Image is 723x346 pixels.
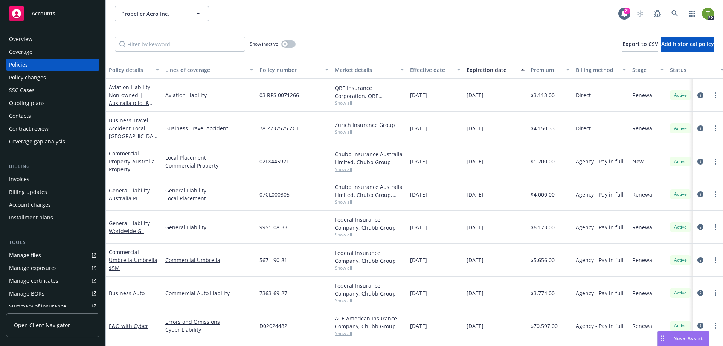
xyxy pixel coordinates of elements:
[256,61,332,79] button: Policy number
[109,322,148,329] a: E&O with Cyber
[6,186,99,198] a: Billing updates
[259,256,287,264] span: 5671-90-81
[531,157,555,165] span: $1,200.00
[670,66,716,74] div: Status
[6,275,99,287] a: Manage certificates
[335,66,396,74] div: Market details
[6,123,99,135] a: Contract review
[6,239,99,246] div: Tools
[109,290,145,297] a: Business Auto
[165,124,253,132] a: Business Travel Accident
[410,223,427,231] span: [DATE]
[711,190,720,199] a: more
[531,256,555,264] span: $5,656.00
[109,125,157,148] span: - Local [GEOGRAPHIC_DATA]
[6,300,99,312] a: Summary of insurance
[410,66,452,74] div: Effective date
[165,289,253,297] a: Commercial Auto Liability
[632,191,654,198] span: Renewal
[467,256,484,264] span: [DATE]
[335,314,404,330] div: ACE American Insurance Company, Chubb Group
[410,322,427,330] span: [DATE]
[109,158,155,173] span: - Australia Property
[576,91,591,99] span: Direct
[259,157,289,165] span: 02FX445921
[9,186,47,198] div: Billing updates
[531,223,555,231] span: $6,173.00
[165,194,253,202] a: Local Placement
[109,256,157,271] span: - Umbrella $5M
[115,37,245,52] input: Filter by keyword...
[6,199,99,211] a: Account charges
[9,199,51,211] div: Account charges
[711,256,720,265] a: more
[410,256,427,264] span: [DATE]
[573,61,629,79] button: Billing method
[6,288,99,300] a: Manage BORs
[632,322,654,330] span: Renewal
[622,40,658,47] span: Export to CSV
[673,257,688,264] span: Active
[410,157,427,165] span: [DATE]
[6,173,99,185] a: Invoices
[711,157,720,166] a: more
[335,199,404,205] span: Show all
[6,33,99,45] a: Overview
[696,321,705,330] a: circleInformation
[467,157,484,165] span: [DATE]
[165,66,245,74] div: Lines of coverage
[335,84,404,100] div: QBE Insurance Corporation, QBE Insurance Group
[259,66,320,74] div: Policy number
[576,223,624,231] span: Agency - Pay in full
[467,289,484,297] span: [DATE]
[259,289,287,297] span: 7363-69-27
[467,91,484,99] span: [DATE]
[696,157,705,166] a: circleInformation
[576,157,624,165] span: Agency - Pay in full
[9,300,66,312] div: Summary of insurance
[658,331,667,346] div: Drag to move
[165,223,253,231] a: General Liability
[9,249,41,261] div: Manage files
[407,61,464,79] button: Effective date
[711,288,720,297] a: more
[259,223,287,231] span: 9951-08-33
[109,84,152,114] a: Aviation Liability
[632,223,654,231] span: Renewal
[629,61,667,79] button: Stage
[6,136,99,148] a: Coverage gap analysis
[165,318,253,326] a: Errors and Omissions
[531,124,555,132] span: $4,150.33
[259,191,290,198] span: 07CL000305
[6,3,99,24] a: Accounts
[410,191,427,198] span: [DATE]
[335,150,404,166] div: Chubb Insurance Australia Limited, Chubb Group
[9,288,44,300] div: Manage BORs
[335,129,404,135] span: Show all
[696,190,705,199] a: circleInformation
[165,91,253,99] a: Aviation Liability
[467,322,484,330] span: [DATE]
[632,157,644,165] span: New
[115,6,209,21] button: Propeller Aero Inc.
[632,91,654,99] span: Renewal
[109,248,157,271] a: Commercial Umbrella
[673,92,688,99] span: Active
[576,322,624,330] span: Agency - Pay in full
[702,8,714,20] img: photo
[6,72,99,84] a: Policy changes
[673,290,688,296] span: Active
[531,66,561,74] div: Premium
[250,41,278,47] span: Show inactive
[711,321,720,330] a: more
[165,326,253,334] a: Cyber Liability
[711,91,720,100] a: more
[410,289,427,297] span: [DATE]
[109,66,151,74] div: Policy details
[685,6,700,21] a: Switch app
[696,124,705,133] a: circleInformation
[335,166,404,172] span: Show all
[632,289,654,297] span: Renewal
[335,265,404,271] span: Show all
[9,84,35,96] div: SSC Cases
